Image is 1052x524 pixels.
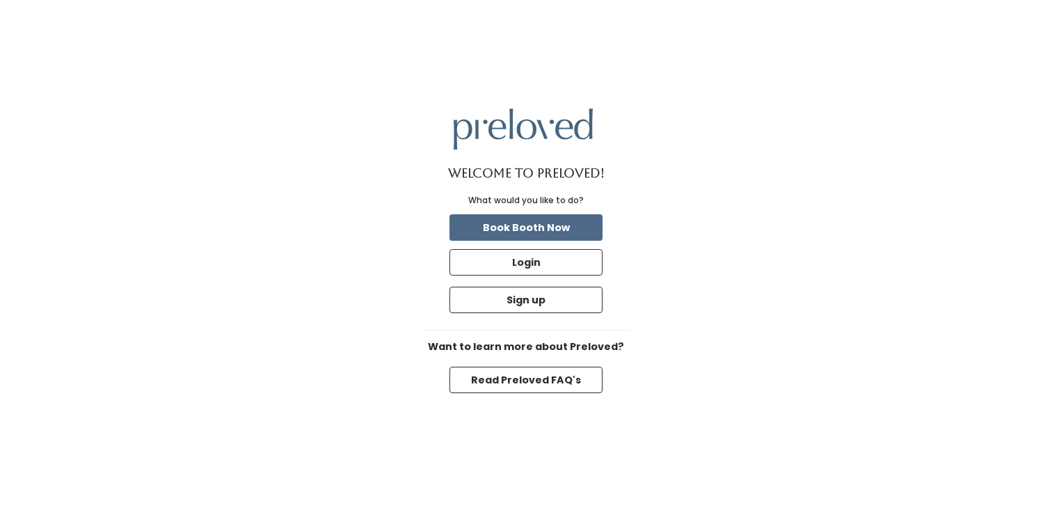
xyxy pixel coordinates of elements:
[468,194,584,207] div: What would you like to do?
[447,246,605,278] a: Login
[448,166,605,180] h1: Welcome to Preloved!
[449,287,603,313] button: Sign up
[449,214,603,241] button: Book Booth Now
[454,109,593,150] img: preloved logo
[449,249,603,276] button: Login
[449,367,603,393] button: Read Preloved FAQ's
[422,342,630,353] h6: Want to learn more about Preloved?
[447,284,605,316] a: Sign up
